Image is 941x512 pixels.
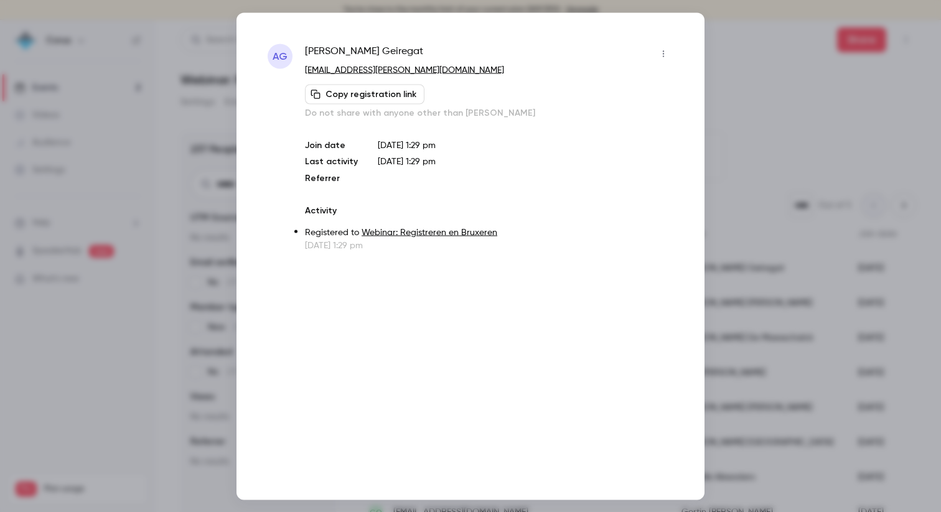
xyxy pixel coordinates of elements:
[378,139,673,151] p: [DATE] 1:29 pm
[305,226,673,239] p: Registered to
[378,157,436,165] span: [DATE] 1:29 pm
[305,172,358,184] p: Referrer
[305,65,504,74] a: [EMAIL_ADDRESS][PERSON_NAME][DOMAIN_NAME]
[305,204,673,216] p: Activity
[305,84,424,104] button: Copy registration link
[305,44,423,63] span: [PERSON_NAME] Geiregat
[305,155,358,168] p: Last activity
[273,49,288,63] span: AG
[305,239,673,251] p: [DATE] 1:29 pm
[305,106,673,119] p: Do not share with anyone other than [PERSON_NAME]
[362,228,497,236] a: Webinar: Registreren en Bruxeren
[305,139,358,151] p: Join date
